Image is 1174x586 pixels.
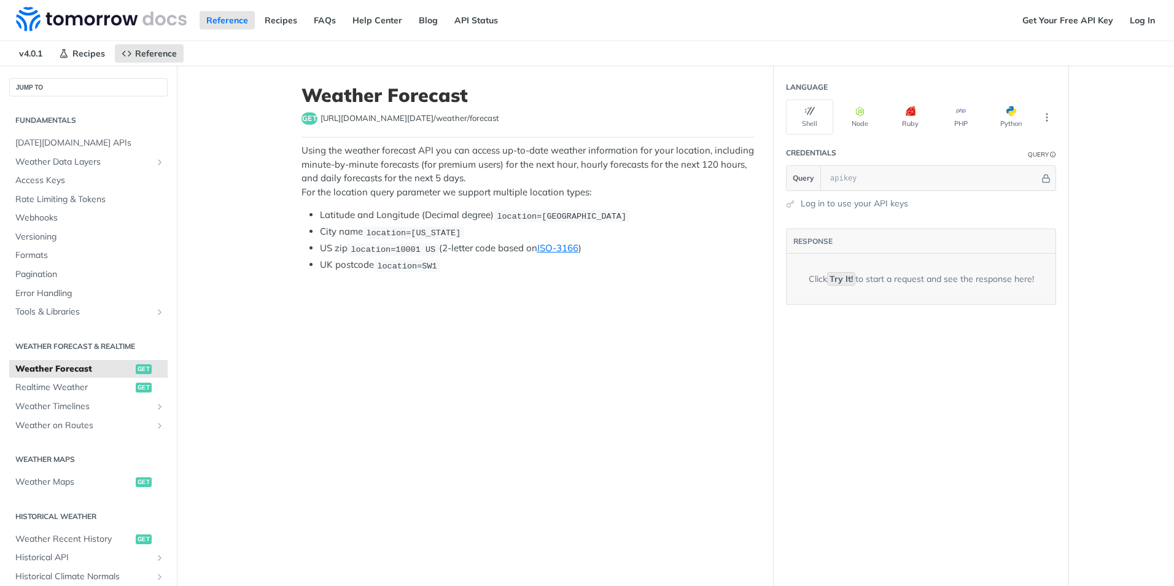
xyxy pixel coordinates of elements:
[155,553,165,563] button: Show subpages for Historical API
[836,100,884,135] button: Node
[9,284,168,303] a: Error Handling
[1041,112,1052,123] svg: More ellipsis
[15,137,165,149] span: [DATE][DOMAIN_NAME] APIs
[9,454,168,465] h2: Weather Maps
[52,44,112,63] a: Recipes
[786,100,833,135] button: Shell
[1040,172,1052,184] button: Hide
[200,11,255,29] a: Reference
[1050,152,1056,158] i: Information
[15,193,165,206] span: Rate Limiting & Tokens
[155,307,165,317] button: Show subpages for Tools & Libraries
[786,147,836,158] div: Credentials
[793,235,833,248] button: RESPONSE
[9,549,168,567] a: Historical APIShow subpages for Historical API
[155,421,165,431] button: Show subpages for Weather on Routes
[448,11,505,29] a: API Status
[72,48,105,59] span: Recipes
[801,197,908,210] a: Log in to use your API keys
[258,11,304,29] a: Recipes
[9,171,168,190] a: Access Keys
[136,364,152,374] span: get
[827,272,855,286] code: Try It!
[9,530,168,549] a: Weather Recent Historyget
[301,84,755,106] h1: Weather Forecast
[136,534,152,544] span: get
[155,572,165,582] button: Show subpages for Historical Climate Normals
[9,360,168,378] a: Weather Forecastget
[15,156,152,168] span: Weather Data Layers
[9,134,168,152] a: [DATE][DOMAIN_NAME] APIs
[494,210,629,222] code: location=[GEOGRAPHIC_DATA]
[15,268,165,281] span: Pagination
[9,209,168,227] a: Webhooks
[15,420,152,432] span: Weather on Routes
[15,287,165,300] span: Error Handling
[155,402,165,412] button: Show subpages for Weather Timelines
[15,381,133,394] span: Realtime Weather
[9,246,168,265] a: Formats
[348,243,439,256] code: location=10001 US
[12,44,49,63] span: v4.0.1
[787,166,821,190] button: Query
[15,571,152,583] span: Historical Climate Normals
[412,11,445,29] a: Blog
[320,258,755,272] li: UK postcode
[15,212,165,224] span: Webhooks
[537,242,578,254] a: ISO-3166
[15,533,133,545] span: Weather Recent History
[155,157,165,167] button: Show subpages for Weather Data Layers
[346,11,409,29] a: Help Center
[786,82,828,93] div: Language
[301,144,755,199] p: Using the weather forecast API you can access up-to-date weather information for your location, i...
[321,112,499,125] span: https://api.tomorrow.io/v4/weather/forecast
[15,306,152,318] span: Tools & Libraries
[15,231,165,243] span: Versioning
[15,476,133,488] span: Weather Maps
[135,48,177,59] span: Reference
[809,273,1034,286] div: Click to start a request and see the response here!
[9,190,168,209] a: Rate Limiting & Tokens
[15,363,133,375] span: Weather Forecast
[136,477,152,487] span: get
[824,166,1040,190] input: apikey
[9,397,168,416] a: Weather TimelinesShow subpages for Weather Timelines
[1016,11,1120,29] a: Get Your Free API Key
[1123,11,1162,29] a: Log In
[9,568,168,586] a: Historical Climate NormalsShow subpages for Historical Climate Normals
[320,241,755,256] li: US zip (2-letter code based on )
[374,260,440,272] code: location=SW1
[115,44,184,63] a: Reference
[16,7,187,31] img: Tomorrow.io Weather API Docs
[363,227,464,239] code: location=[US_STATE]
[9,115,168,126] h2: Fundamentals
[9,78,168,96] button: JUMP TO
[1028,150,1049,159] div: Query
[793,173,814,184] span: Query
[9,153,168,171] a: Weather Data LayersShow subpages for Weather Data Layers
[307,11,343,29] a: FAQs
[136,383,152,393] span: get
[9,511,168,522] h2: Historical Weather
[937,100,984,135] button: PHP
[1038,108,1056,127] button: More Languages
[15,552,152,564] span: Historical API
[15,249,165,262] span: Formats
[9,341,168,352] h2: Weather Forecast & realtime
[1028,150,1056,159] div: QueryInformation
[320,208,755,222] li: Latitude and Longitude (Decimal degree)
[9,416,168,435] a: Weather on RoutesShow subpages for Weather on Routes
[9,228,168,246] a: Versioning
[887,100,934,135] button: Ruby
[320,225,755,239] li: City name
[987,100,1035,135] button: Python
[15,400,152,413] span: Weather Timelines
[9,303,168,321] a: Tools & LibrariesShow subpages for Tools & Libraries
[9,265,168,284] a: Pagination
[15,174,165,187] span: Access Keys
[9,378,168,397] a: Realtime Weatherget
[301,112,317,125] span: get
[9,473,168,491] a: Weather Mapsget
